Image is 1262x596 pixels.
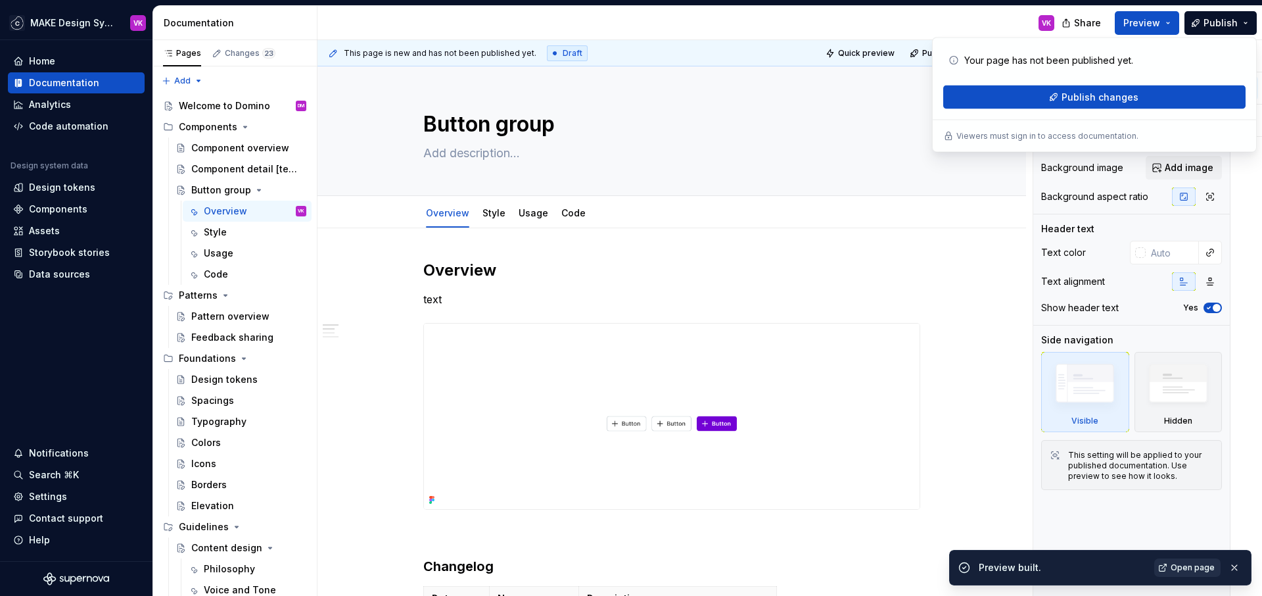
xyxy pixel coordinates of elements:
a: Overview [426,207,469,218]
button: Publish changes [943,86,1246,109]
div: Visible [1041,352,1129,432]
div: Icons [191,457,216,470]
button: Add [158,72,207,90]
div: Borders [191,478,227,491]
a: Style [183,222,312,243]
div: Settings [29,490,67,503]
div: Components [179,120,237,134]
div: Show header text [1041,301,1119,314]
div: Design tokens [191,373,258,386]
span: Add image [1165,161,1213,174]
div: Content design [191,541,262,555]
div: Patterns [158,285,312,306]
div: Hidden [1164,416,1192,426]
a: Style [482,207,505,218]
h2: Overview [423,260,920,281]
a: Documentation [8,72,145,93]
div: Header text [1041,222,1094,236]
div: VK [298,205,304,218]
div: Text alignment [1041,275,1105,288]
div: Style [204,226,227,239]
div: Pattern overview [191,310,269,323]
textarea: Button group [421,109,918,140]
div: Typography [191,415,246,428]
a: Analytics [8,94,145,115]
p: Your page has not been published yet. [964,54,1133,67]
a: Storybook stories [8,242,145,263]
div: Analytics [29,98,71,111]
div: Hidden [1134,352,1223,432]
div: Search ⌘K [29,468,79,482]
a: Code [183,264,312,285]
div: VK [1042,18,1051,28]
button: Contact support [8,508,145,529]
div: Background aspect ratio [1041,190,1148,203]
div: Patterns [179,289,218,302]
a: Design tokens [8,177,145,198]
div: Code [204,268,228,281]
a: Pattern overview [170,306,312,327]
a: Feedback sharing [170,327,312,348]
a: Settings [8,486,145,507]
div: Changes [225,48,275,59]
a: Borders [170,474,312,495]
button: Preview [1115,11,1179,35]
div: Component detail [template] [191,162,300,176]
div: Components [29,203,87,216]
div: Design tokens [29,181,95,194]
h3: Changelog [423,557,920,576]
div: DM [298,99,304,112]
span: Open page [1171,562,1215,573]
div: This setting will be applied to your published documentation. Use preview to see how it looks. [1068,450,1213,482]
div: Elevation [191,499,234,512]
div: Home [29,55,55,68]
input: Auto [1146,241,1199,264]
div: Preview built. [979,561,1146,574]
a: Code automation [8,116,145,137]
div: Side navigation [1041,334,1113,347]
svg: Supernova Logo [43,572,109,585]
a: Typography [170,411,312,432]
div: VK [133,18,143,28]
img: f5634f2a-3c0d-4c0b-9dc3-3862a3e014c7.png [9,15,25,31]
button: Publish [1184,11,1257,35]
div: Assets [29,224,60,237]
div: Documentation [164,16,312,30]
div: Storybook stories [29,246,110,259]
button: Publish changes [906,44,992,62]
div: Visible [1071,416,1098,426]
a: Usage [183,243,312,264]
div: Code [556,199,591,226]
a: Design tokens [170,369,312,390]
span: Publish [1204,16,1238,30]
div: Spacings [191,394,234,407]
div: Notifications [29,447,89,460]
div: Guidelines [179,520,229,534]
a: Component detail [template] [170,159,312,180]
button: Quick preview [822,44,900,62]
a: Assets [8,220,145,241]
div: Text color [1041,246,1086,259]
a: Content design [170,537,312,559]
div: Components [158,116,312,137]
div: Help [29,534,50,547]
span: Publish changes [1062,91,1138,104]
button: MAKE Design SystemVK [3,9,150,37]
span: Add [174,76,191,86]
div: Foundations [179,352,236,365]
a: Welcome to DominoDM [158,95,312,116]
div: Component overview [191,141,289,155]
a: Icons [170,453,312,474]
button: Notifications [8,443,145,464]
a: Code [561,207,586,218]
div: Colors [191,436,221,449]
div: Background image [1041,161,1123,174]
div: Feedback sharing [191,331,273,344]
a: OverviewVK [183,201,312,222]
a: Home [8,51,145,72]
div: Welcome to Domino [179,99,270,112]
span: Preview [1123,16,1160,30]
a: Usage [519,207,548,218]
div: Overview [421,199,475,226]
